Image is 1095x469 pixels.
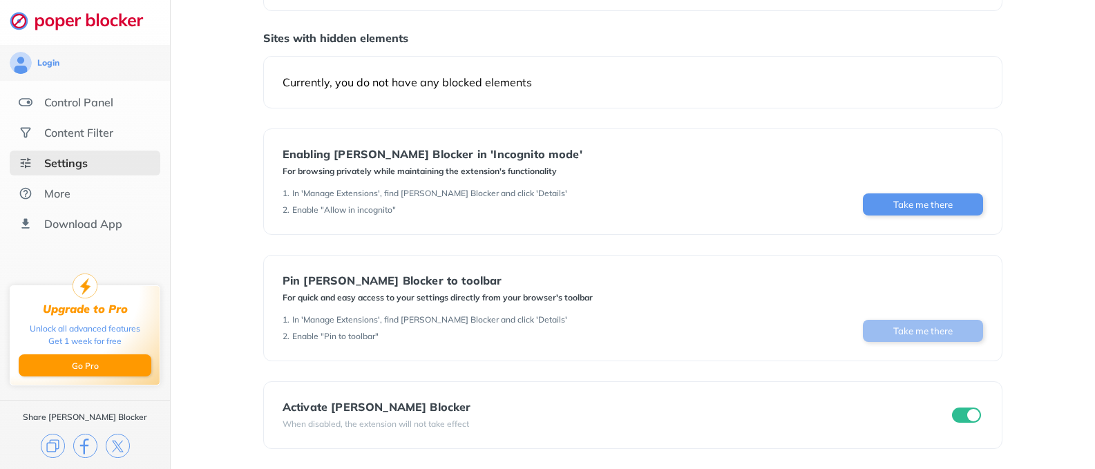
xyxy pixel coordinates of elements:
button: Take me there [863,320,983,342]
div: Pin [PERSON_NAME] Blocker to toolbar [283,274,593,287]
img: features.svg [19,95,32,109]
div: Enable "Pin to toolbar" [292,331,379,342]
div: Sites with hidden elements [263,31,1002,45]
div: 2 . [283,204,289,216]
img: logo-webpage.svg [10,11,158,30]
div: For browsing privately while maintaining the extension's functionality [283,166,582,177]
div: Unlock all advanced features [30,323,140,335]
div: Content Filter [44,126,113,140]
img: facebook.svg [73,434,97,458]
div: For quick and easy access to your settings directly from your browser's toolbar [283,292,593,303]
img: upgrade-to-pro.svg [73,274,97,298]
div: 1 . [283,188,289,199]
button: Take me there [863,193,983,216]
div: Enabling [PERSON_NAME] Blocker in 'Incognito mode' [283,148,582,160]
img: social.svg [19,126,32,140]
div: More [44,186,70,200]
div: Get 1 week for free [48,335,122,347]
div: 1 . [283,314,289,325]
img: settings-selected.svg [19,156,32,170]
div: Enable "Allow in incognito" [292,204,396,216]
div: Login [37,57,59,68]
div: Upgrade to Pro [43,303,128,316]
img: about.svg [19,186,32,200]
div: Activate [PERSON_NAME] Blocker [283,401,471,413]
div: 2 . [283,331,289,342]
img: avatar.svg [10,52,32,74]
button: Go Pro [19,354,151,376]
div: In 'Manage Extensions', find [PERSON_NAME] Blocker and click 'Details' [292,188,567,199]
img: x.svg [106,434,130,458]
img: download-app.svg [19,217,32,231]
div: When disabled, the extension will not take effect [283,419,471,430]
div: In 'Manage Extensions', find [PERSON_NAME] Blocker and click 'Details' [292,314,567,325]
img: copy.svg [41,434,65,458]
div: Currently, you do not have any blocked elements [283,75,983,89]
div: Control Panel [44,95,113,109]
div: Download App [44,217,122,231]
div: Settings [44,156,88,170]
div: Share [PERSON_NAME] Blocker [23,412,147,423]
